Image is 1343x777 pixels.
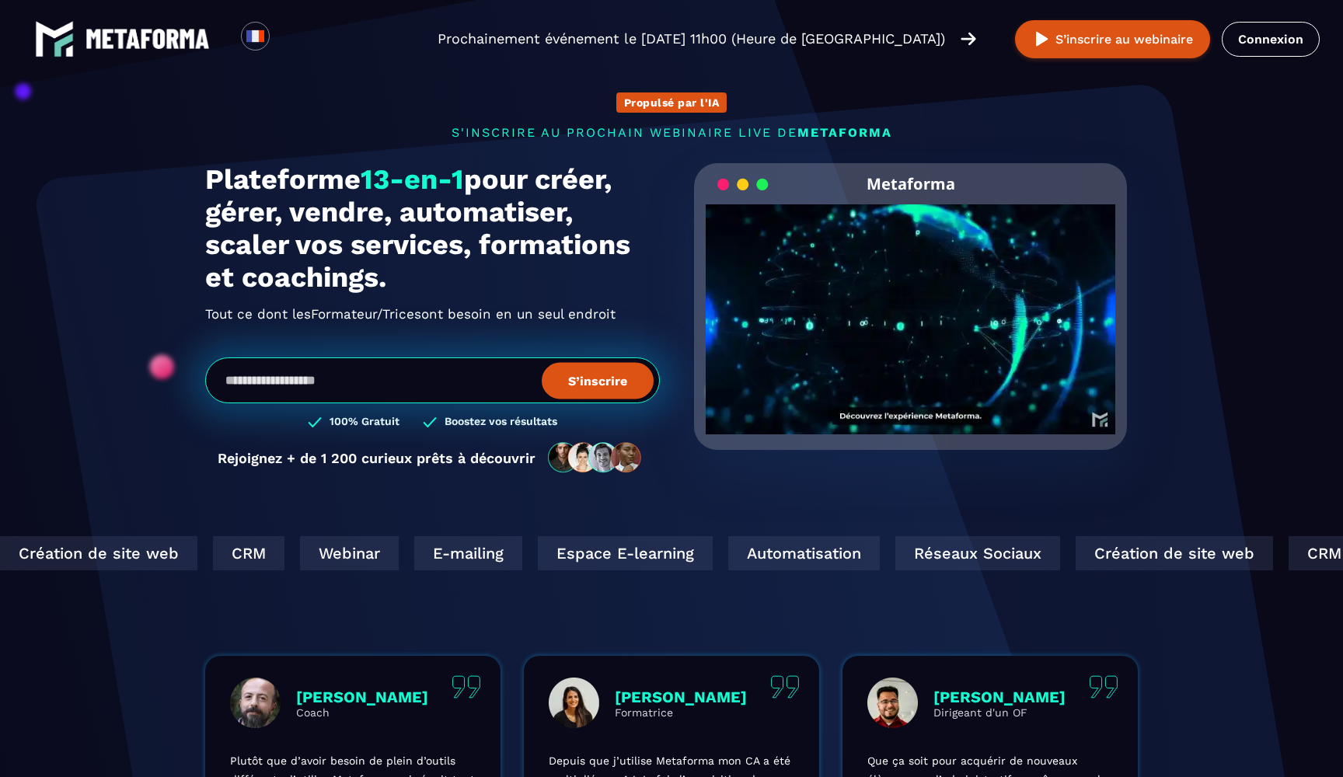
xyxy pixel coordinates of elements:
div: E-mailing [403,536,511,570]
p: [PERSON_NAME] [296,688,428,706]
h1: Plateforme pour créer, gérer, vendre, automatiser, scaler vos services, formations et coachings. [205,163,660,294]
h3: Boostez vos résultats [445,415,557,430]
p: Coach [296,706,428,719]
img: arrow-right [961,30,976,47]
button: S’inscrire au webinaire [1015,20,1210,58]
span: Formateur/Trices [311,301,421,326]
p: [PERSON_NAME] [615,688,747,706]
img: fr [246,26,265,46]
p: Dirigeant d'un OF [933,706,1066,719]
h2: Tout ce dont les ont besoin en un seul endroit [205,301,660,326]
div: Réseaux Sociaux [884,536,1048,570]
span: 13-en-1 [361,163,464,196]
p: Rejoignez + de 1 200 curieux prêts à découvrir [218,450,535,466]
img: logo [85,29,210,49]
img: profile [230,678,281,728]
div: CRM [201,536,273,570]
p: Propulsé par l'IA [624,96,720,109]
p: [PERSON_NAME] [933,688,1066,706]
h2: Metaforma [867,163,955,204]
button: S’inscrire [542,362,654,399]
div: Search for option [270,22,308,56]
div: Webinar [288,536,387,570]
img: checked [423,415,437,430]
img: quote [1089,675,1118,699]
p: Prochainement événement le [DATE] 11h00 (Heure de [GEOGRAPHIC_DATA]) [438,28,945,50]
div: Espace E-learning [526,536,701,570]
p: s'inscrire au prochain webinaire live de [205,125,1138,140]
img: checked [308,415,322,430]
img: profile [867,678,918,728]
div: Automatisation [717,536,868,570]
input: Search for option [283,30,295,48]
img: logo [35,19,74,58]
img: quote [770,675,800,699]
p: Formatrice [615,706,747,719]
video: Your browser does not support the video tag. [706,204,1115,409]
span: METAFORMA [797,125,892,140]
img: loading [717,177,769,192]
h3: 100% Gratuit [330,415,399,430]
a: Connexion [1222,22,1320,57]
img: play [1032,30,1052,49]
img: community-people [543,441,647,474]
img: profile [549,678,599,728]
div: Création de site web [1064,536,1261,570]
img: quote [452,675,481,699]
